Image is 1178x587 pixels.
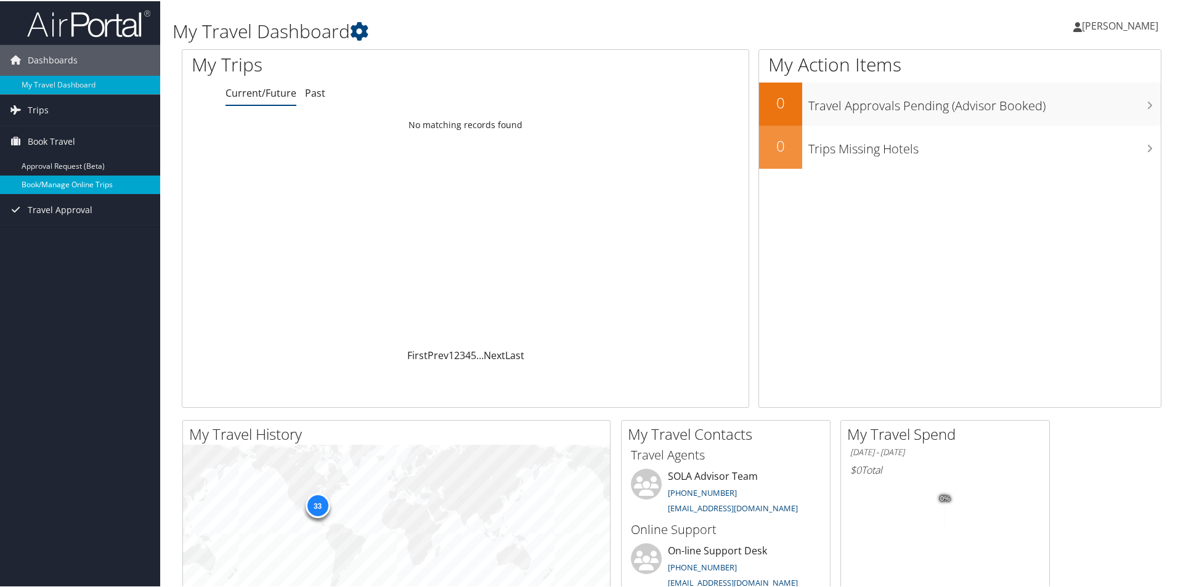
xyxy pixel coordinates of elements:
span: Travel Approval [28,193,92,224]
h1: My Travel Dashboard [173,17,838,43]
a: 0Travel Approvals Pending (Advisor Booked) [759,81,1161,124]
tspan: 0% [940,494,950,501]
h3: Travel Approvals Pending (Advisor Booked) [808,90,1161,113]
h2: 0 [759,91,802,112]
span: [PERSON_NAME] [1082,18,1158,31]
a: Past [305,85,325,99]
td: No matching records found [182,113,749,135]
h6: Total [850,462,1040,476]
span: Dashboards [28,44,78,75]
a: [EMAIL_ADDRESS][DOMAIN_NAME] [668,576,798,587]
a: Next [484,347,505,361]
h2: My Travel History [189,423,610,443]
a: [PERSON_NAME] [1073,6,1171,43]
li: SOLA Advisor Team [625,468,827,518]
a: Current/Future [225,85,296,99]
a: First [407,347,428,361]
a: 4 [465,347,471,361]
div: 33 [305,492,330,517]
a: Last [505,347,524,361]
span: Trips [28,94,49,124]
span: $0 [850,462,861,476]
h3: Trips Missing Hotels [808,133,1161,156]
a: 0Trips Missing Hotels [759,124,1161,168]
h2: My Travel Contacts [628,423,830,443]
a: 3 [460,347,465,361]
span: Book Travel [28,125,75,156]
span: … [476,347,484,361]
a: [PHONE_NUMBER] [668,486,737,497]
a: 1 [449,347,454,361]
a: 5 [471,347,476,361]
h3: Online Support [631,520,821,537]
a: [EMAIL_ADDRESS][DOMAIN_NAME] [668,501,798,512]
h3: Travel Agents [631,445,821,463]
h6: [DATE] - [DATE] [850,445,1040,457]
img: airportal-logo.png [27,8,150,37]
h2: My Travel Spend [847,423,1049,443]
h1: My Trips [192,51,503,76]
h1: My Action Items [759,51,1161,76]
h2: 0 [759,134,802,155]
a: [PHONE_NUMBER] [668,561,737,572]
a: 2 [454,347,460,361]
a: Prev [428,347,449,361]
